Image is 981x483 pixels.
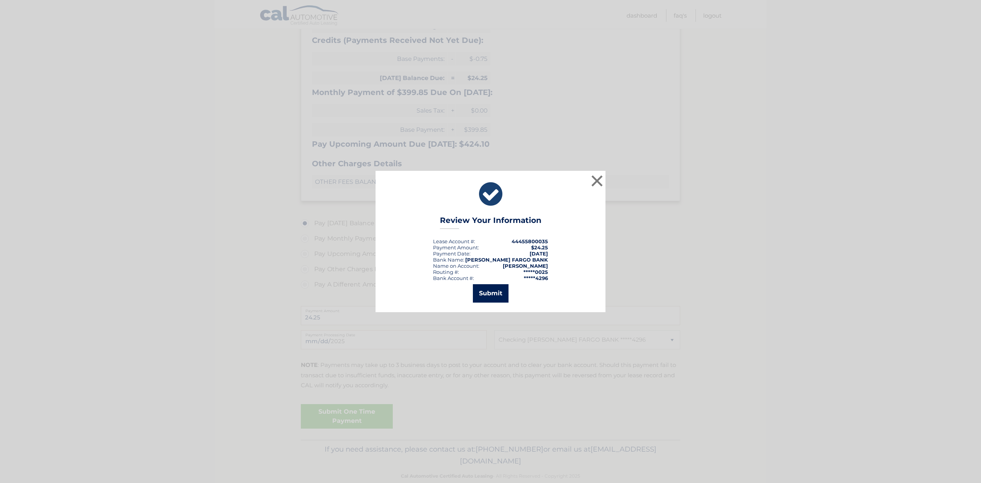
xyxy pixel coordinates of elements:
div: Bank Account #: [433,275,474,281]
div: Bank Name: [433,257,464,263]
strong: 44455800035 [512,238,548,244]
div: : [433,251,471,257]
button: Submit [473,284,509,303]
div: Name on Account: [433,263,479,269]
div: Routing #: [433,269,459,275]
h3: Review Your Information [440,216,541,229]
span: Payment Date [433,251,469,257]
button: × [589,173,605,188]
strong: [PERSON_NAME] FARGO BANK [465,257,548,263]
strong: [PERSON_NAME] [503,263,548,269]
span: $24.25 [531,244,548,251]
span: [DATE] [530,251,548,257]
div: Payment Amount: [433,244,479,251]
div: Lease Account #: [433,238,475,244]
